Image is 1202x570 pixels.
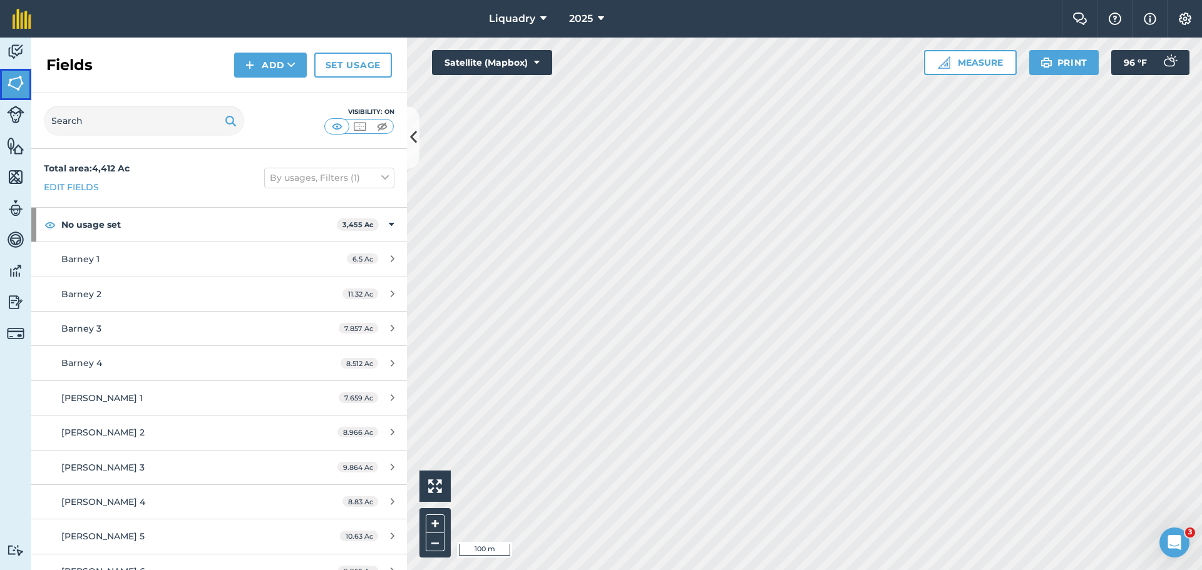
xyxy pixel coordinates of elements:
[337,427,378,437] span: 8.966 Ac
[374,120,390,133] img: svg+xml;base64,PHN2ZyB4bWxucz0iaHR0cDovL3d3dy53My5vcmcvMjAwMC9zdmciIHdpZHRoPSI1MCIgaGVpZ2h0PSI0MC...
[61,323,101,334] span: Barney 3
[342,288,378,299] span: 11.32 Ac
[7,43,24,61] img: svg+xml;base64,PD94bWwgdmVyc2lvbj0iMS4wIiBlbmNvZGluZz0idXRmLTgiPz4KPCEtLSBHZW5lcmF0b3I6IEFkb2JlIE...
[314,53,392,78] a: Set usage
[432,50,552,75] button: Satellite (Mapbox)
[352,120,367,133] img: svg+xml;base64,PHN2ZyB4bWxucz0iaHR0cDovL3d3dy53My5vcmcvMjAwMC9zdmciIHdpZHRoPSI1MCIgaGVpZ2h0PSI0MC...
[7,262,24,280] img: svg+xml;base64,PD94bWwgdmVyc2lvbj0iMS4wIiBlbmNvZGluZz0idXRmLTgiPz4KPCEtLSBHZW5lcmF0b3I6IEFkb2JlIE...
[339,323,378,333] span: 7.857 Ac
[31,415,407,449] a: [PERSON_NAME] 28.966 Ac
[61,357,102,369] span: Barney 4
[31,242,407,276] a: Barney 16.5 Ac
[341,358,378,369] span: 8.512 Ac
[44,180,99,194] a: Edit fields
[342,220,374,229] strong: 3,455 Ac
[342,496,378,507] span: 8.83 Ac
[426,514,444,533] button: +
[1178,13,1193,25] img: A cog icon
[1072,13,1087,25] img: Two speech bubbles overlapping with the left bubble in the forefront
[31,381,407,415] a: [PERSON_NAME] 17.659 Ac
[324,107,394,117] div: Visibility: On
[44,106,244,136] input: Search
[7,230,24,249] img: svg+xml;base64,PD94bWwgdmVyc2lvbj0iMS4wIiBlbmNvZGluZz0idXRmLTgiPz4KPCEtLSBHZW5lcmF0b3I6IEFkb2JlIE...
[31,346,407,380] a: Barney 48.512 Ac
[46,55,93,75] h2: Fields
[569,11,593,26] span: 2025
[61,462,145,473] span: [PERSON_NAME] 3
[31,208,407,242] div: No usage set3,455 Ac
[1144,11,1156,26] img: svg+xml;base64,PHN2ZyB4bWxucz0iaHR0cDovL3d3dy53My5vcmcvMjAwMC9zdmciIHdpZHRoPSIxNyIgaGVpZ2h0PSIxNy...
[31,519,407,553] a: [PERSON_NAME] 510.63 Ac
[7,168,24,186] img: svg+xml;base64,PHN2ZyB4bWxucz0iaHR0cDovL3d3dy53My5vcmcvMjAwMC9zdmciIHdpZHRoPSI1NiIgaGVpZ2h0PSI2MC...
[61,531,145,542] span: [PERSON_NAME] 5
[7,106,24,123] img: svg+xml;base64,PD94bWwgdmVyc2lvbj0iMS4wIiBlbmNvZGluZz0idXRmLTgiPz4KPCEtLSBHZW5lcmF0b3I6IEFkb2JlIE...
[264,168,394,188] button: By usages, Filters (1)
[1157,50,1182,75] img: svg+xml;base64,PD94bWwgdmVyc2lvbj0iMS4wIiBlbmNvZGluZz0idXRmLTgiPz4KPCEtLSBHZW5lcmF0b3I6IEFkb2JlIE...
[245,58,254,73] img: svg+xml;base64,PHN2ZyB4bWxucz0iaHR0cDovL3d3dy53My5vcmcvMjAwMC9zdmciIHdpZHRoPSIxNCIgaGVpZ2h0PSIyNC...
[7,544,24,556] img: svg+xml;base64,PD94bWwgdmVyc2lvbj0iMS4wIiBlbmNvZGluZz0idXRmLTgiPz4KPCEtLSBHZW5lcmF0b3I6IEFkb2JlIE...
[1124,50,1147,75] span: 96 ° F
[428,479,442,493] img: Four arrows, one pointing top left, one top right, one bottom right and the last bottom left
[61,288,101,300] span: Barney 2
[1029,50,1099,75] button: Print
[61,427,145,438] span: [PERSON_NAME] 2
[1185,527,1195,537] span: 3
[234,53,307,78] button: Add
[61,253,100,265] span: Barney 1
[61,392,143,404] span: [PERSON_NAME] 1
[339,392,378,403] span: 7.659 Ac
[44,163,130,174] strong: Total area : 4,412 Ac
[225,113,237,128] img: svg+xml;base64,PHN2ZyB4bWxucz0iaHR0cDovL3d3dy53My5vcmcvMjAwMC9zdmciIHdpZHRoPSIxOSIgaGVpZ2h0PSIyNC...
[7,293,24,312] img: svg+xml;base64,PD94bWwgdmVyc2lvbj0iMS4wIiBlbmNvZGluZz0idXRmLTgiPz4KPCEtLSBHZW5lcmF0b3I6IEFkb2JlIE...
[7,199,24,218] img: svg+xml;base64,PD94bWwgdmVyc2lvbj0iMS4wIiBlbmNvZGluZz0idXRmLTgiPz4KPCEtLSBHZW5lcmF0b3I6IEFkb2JlIE...
[7,136,24,155] img: svg+xml;base64,PHN2ZyB4bWxucz0iaHR0cDovL3d3dy53My5vcmcvMjAwMC9zdmciIHdpZHRoPSI1NiIgaGVpZ2h0PSI2MC...
[340,531,378,541] span: 10.63 Ac
[1159,527,1189,557] iframe: Intercom live chat
[938,56,950,69] img: Ruler icon
[1111,50,1189,75] button: 96 °F
[347,253,378,264] span: 6.5 Ac
[1040,55,1052,70] img: svg+xml;base64,PHN2ZyB4bWxucz0iaHR0cDovL3d3dy53My5vcmcvMjAwMC9zdmciIHdpZHRoPSIxOSIgaGVpZ2h0PSIyNC...
[31,450,407,484] a: [PERSON_NAME] 39.864 Ac
[329,120,345,133] img: svg+xml;base64,PHN2ZyB4bWxucz0iaHR0cDovL3d3dy53My5vcmcvMjAwMC9zdmciIHdpZHRoPSI1MCIgaGVpZ2h0PSI0MC...
[7,74,24,93] img: svg+xml;base64,PHN2ZyB4bWxucz0iaHR0cDovL3d3dy53My5vcmcvMjAwMC9zdmciIHdpZHRoPSI1NiIgaGVpZ2h0PSI2MC...
[337,462,378,472] span: 9.864 Ac
[31,312,407,345] a: Barney 37.857 Ac
[1107,13,1122,25] img: A question mark icon
[13,9,31,29] img: fieldmargin Logo
[61,496,145,507] span: [PERSON_NAME] 4
[489,11,535,26] span: Liquadry
[7,325,24,342] img: svg+xml;base64,PD94bWwgdmVyc2lvbj0iMS4wIiBlbmNvZGluZz0idXRmLTgiPz4KPCEtLSBHZW5lcmF0b3I6IEFkb2JlIE...
[61,208,337,242] strong: No usage set
[31,277,407,311] a: Barney 211.32 Ac
[31,485,407,519] a: [PERSON_NAME] 48.83 Ac
[924,50,1017,75] button: Measure
[426,533,444,551] button: –
[44,217,56,232] img: svg+xml;base64,PHN2ZyB4bWxucz0iaHR0cDovL3d3dy53My5vcmcvMjAwMC9zdmciIHdpZHRoPSIxOCIgaGVpZ2h0PSIyNC...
